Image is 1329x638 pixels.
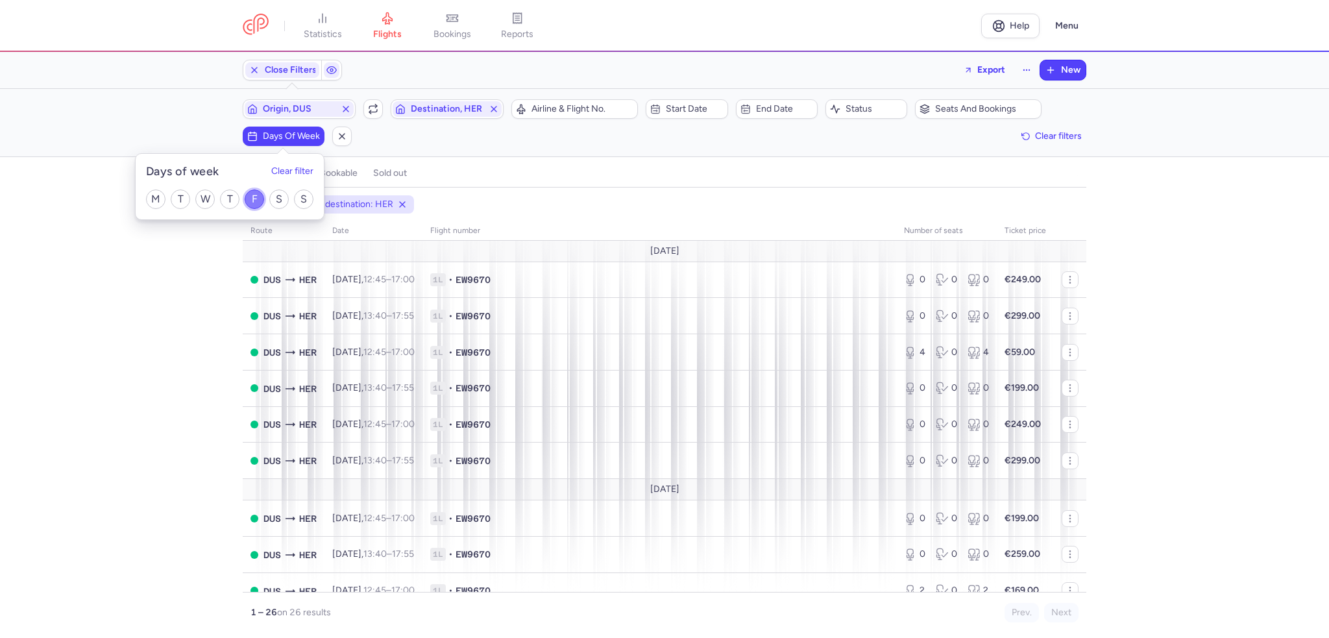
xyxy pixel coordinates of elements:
[430,584,446,597] span: 1L
[391,274,415,285] time: 17:00
[448,512,453,525] span: •
[430,548,446,561] span: 1L
[332,548,414,559] span: [DATE],
[250,276,258,284] span: OPEN
[243,14,269,38] a: CitizenPlane red outlined logo
[363,513,386,524] time: 12:45
[263,345,281,360] span: Düsseldorf International Airport, Düsseldorf, Germany
[363,419,415,430] span: –
[485,12,550,40] a: reports
[263,584,281,598] span: Düsseldorf International Airport, Düsseldorf, Germany
[332,585,415,596] span: [DATE],
[363,310,414,321] span: –
[968,454,989,467] div: 0
[904,454,925,467] div: 0
[936,454,957,467] div: 0
[363,585,415,596] span: –
[1005,585,1039,596] strong: €169.00
[448,310,453,323] span: •
[332,455,414,466] span: [DATE],
[1005,455,1040,466] strong: €299.00
[756,104,813,114] span: End date
[430,418,446,431] span: 1L
[968,346,989,359] div: 4
[846,104,903,114] span: Status
[299,382,317,396] span: HER
[456,548,491,561] span: EW9670
[1061,65,1080,75] span: New
[968,418,989,431] div: 0
[263,273,281,287] span: Düsseldorf International Airport, Düsseldorf, Germany
[936,512,957,525] div: 0
[373,29,402,40] span: flights
[430,454,446,467] span: 1L
[243,60,321,80] button: Close Filters
[299,511,317,526] span: HER
[968,382,989,395] div: 0
[363,419,386,430] time: 12:45
[430,382,446,395] span: 1L
[936,273,957,286] div: 0
[391,347,415,358] time: 17:00
[936,346,957,359] div: 0
[433,29,471,40] span: bookings
[363,455,414,466] span: –
[363,548,414,559] span: –
[456,346,491,359] span: EW9670
[299,345,317,360] span: HER
[456,418,491,431] span: EW9670
[265,65,317,75] span: Close Filters
[904,418,925,431] div: 0
[448,346,453,359] span: •
[392,455,414,466] time: 17:55
[391,585,415,596] time: 17:00
[332,513,415,524] span: [DATE],
[456,382,491,395] span: EW9670
[363,310,387,321] time: 13:40
[1005,310,1040,321] strong: €299.00
[915,99,1042,119] button: Seats and bookings
[968,310,989,323] div: 0
[904,273,925,286] div: 0
[363,455,387,466] time: 13:40
[332,382,414,393] span: [DATE],
[430,346,446,359] span: 1L
[981,14,1040,38] a: Help
[1047,14,1086,38] button: Menu
[955,60,1014,80] button: Export
[243,127,324,146] button: Days of week
[355,12,420,40] a: flights
[456,454,491,467] span: EW9670
[391,99,504,119] button: Destination, HER
[324,221,422,241] th: date
[448,454,453,467] span: •
[430,310,446,323] span: 1L
[456,584,491,597] span: EW9670
[363,274,386,285] time: 12:45
[650,246,679,256] span: [DATE]
[456,273,491,286] span: EW9670
[263,309,281,323] span: DUS
[968,548,989,561] div: 0
[430,273,446,286] span: 1L
[968,273,989,286] div: 0
[936,584,957,597] div: 0
[448,382,453,395] span: •
[332,274,415,285] span: [DATE],
[936,418,957,431] div: 0
[263,454,281,468] span: Düsseldorf International Airport, Düsseldorf, Germany
[263,511,281,526] span: Düsseldorf International Airport, Düsseldorf, Germany
[935,104,1037,114] span: Seats and bookings
[299,454,317,468] span: HER
[936,310,957,323] div: 0
[363,382,414,393] span: –
[904,548,925,561] div: 0
[650,484,679,495] span: [DATE]
[373,167,407,179] h4: sold out
[511,99,638,119] button: Airline & Flight No.
[430,512,446,525] span: 1L
[320,167,358,179] h4: bookable
[1005,382,1039,393] strong: €199.00
[531,104,633,114] span: Airline & Flight No.
[363,585,386,596] time: 12:45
